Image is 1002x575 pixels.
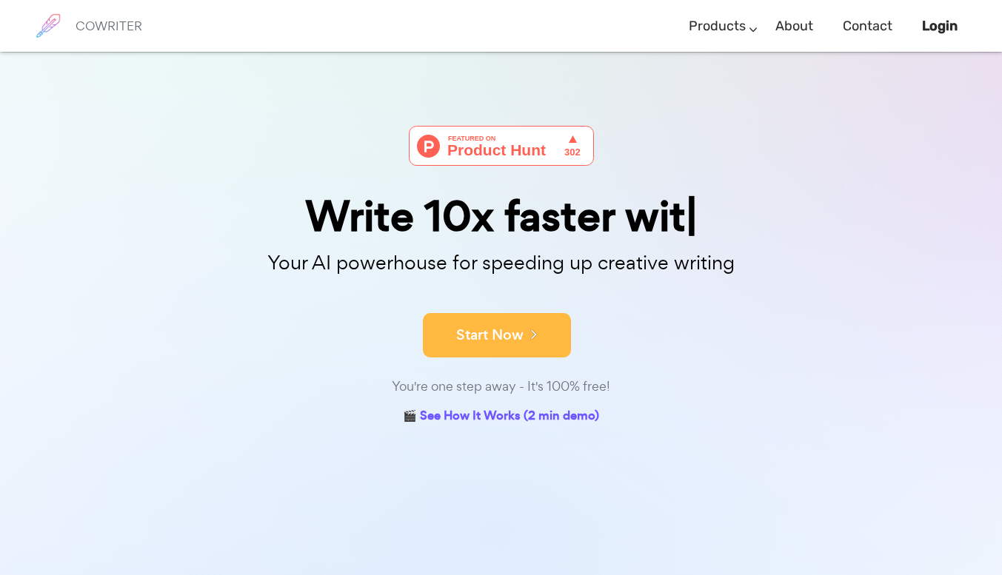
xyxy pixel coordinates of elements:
h6: COWRITER [76,19,142,33]
a: About [775,4,813,48]
a: Login [922,4,958,48]
a: Contact [843,4,892,48]
a: 🎬 See How It Works (2 min demo) [403,406,599,428]
div: Write 10x faster wit [131,195,872,238]
a: Products [689,4,746,48]
div: You're one step away - It's 100% free! [131,376,872,397]
p: Your AI powerhouse for speeding up creative writing [131,247,872,279]
img: brand logo [30,7,67,44]
b: Login [922,18,958,34]
img: Cowriter - Your AI buddy for speeding up creative writing | Product Hunt [409,126,594,166]
button: Start Now [423,313,571,357]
